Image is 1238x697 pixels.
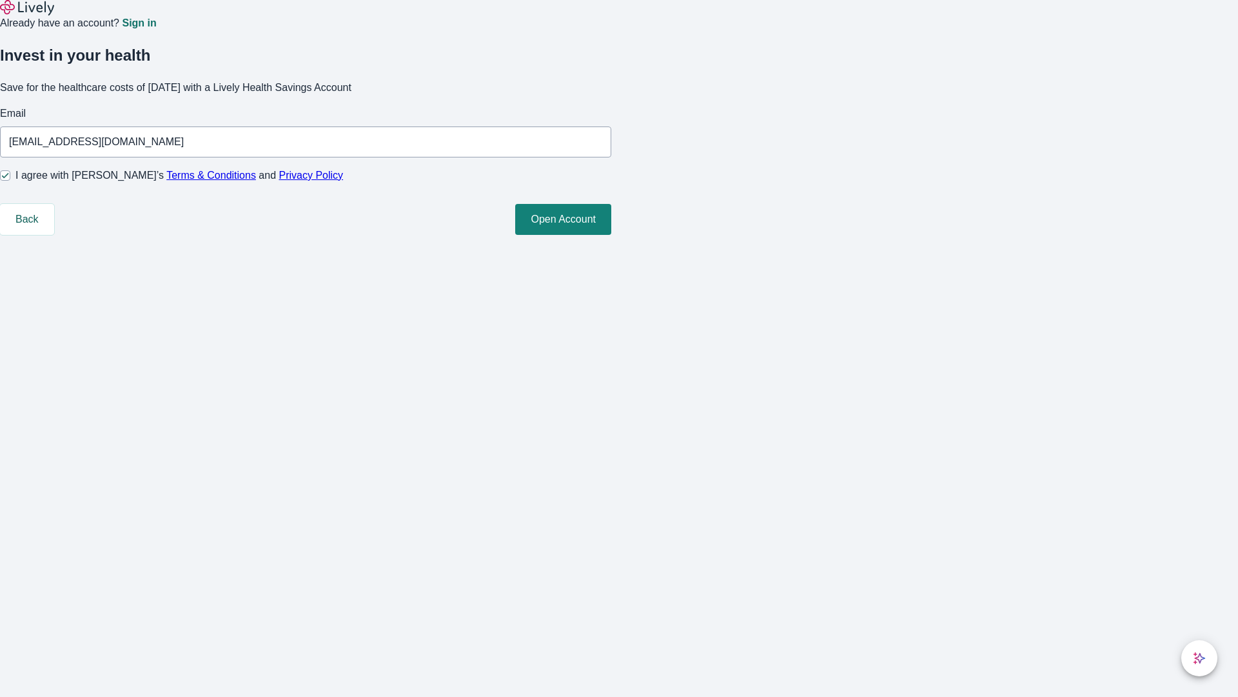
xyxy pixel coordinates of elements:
button: chat [1181,640,1217,676]
a: Terms & Conditions [166,170,256,181]
svg: Lively AI Assistant [1193,652,1206,665]
a: Privacy Policy [279,170,344,181]
a: Sign in [122,18,156,28]
span: I agree with [PERSON_NAME]’s and [15,168,343,183]
button: Open Account [515,204,611,235]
